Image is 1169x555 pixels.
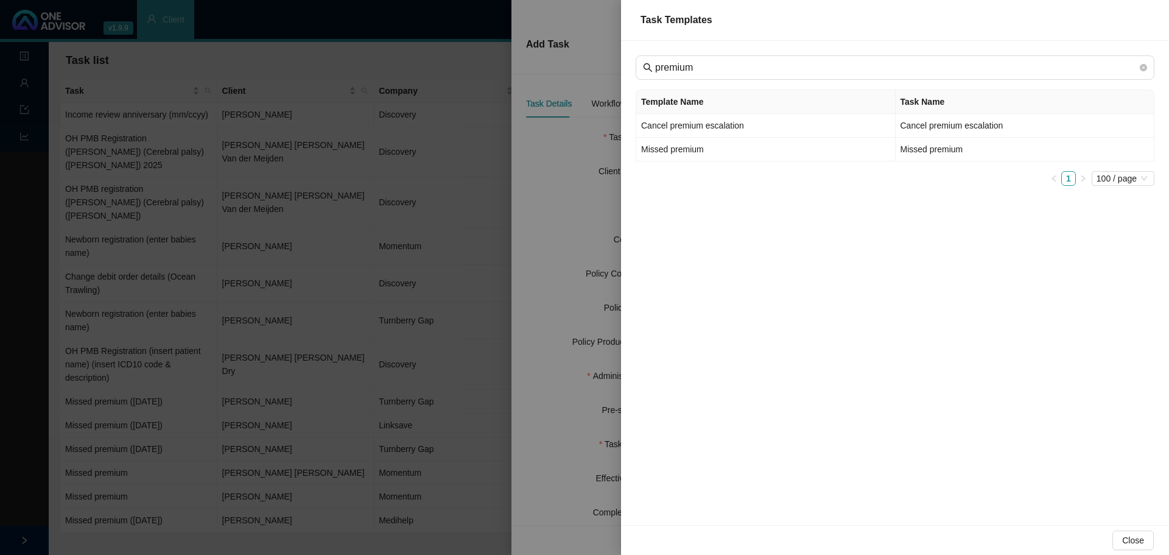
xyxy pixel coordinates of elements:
li: Previous Page [1047,171,1061,186]
th: Task Name [896,90,1155,114]
span: left [1050,175,1058,182]
span: close-circle [1140,62,1147,73]
span: search [643,63,653,72]
button: left [1047,171,1061,186]
input: Task Template Name [655,60,1137,75]
li: 1 [1061,171,1076,186]
th: Template Name [636,90,896,114]
span: 100 / page [1097,172,1150,185]
span: Task Templates [641,15,712,25]
a: 1 [1062,172,1075,185]
span: close-circle [1140,64,1147,71]
div: Page Size [1092,171,1154,186]
td: Cancel premium escalation [896,114,1155,138]
span: Close [1122,534,1144,547]
span: right [1079,175,1087,182]
td: Cancel premium escalation [636,114,896,138]
li: Next Page [1076,171,1090,186]
button: right [1076,171,1090,186]
button: Close [1112,531,1154,550]
td: Missed premium [896,138,1155,161]
td: Missed premium [636,138,896,161]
